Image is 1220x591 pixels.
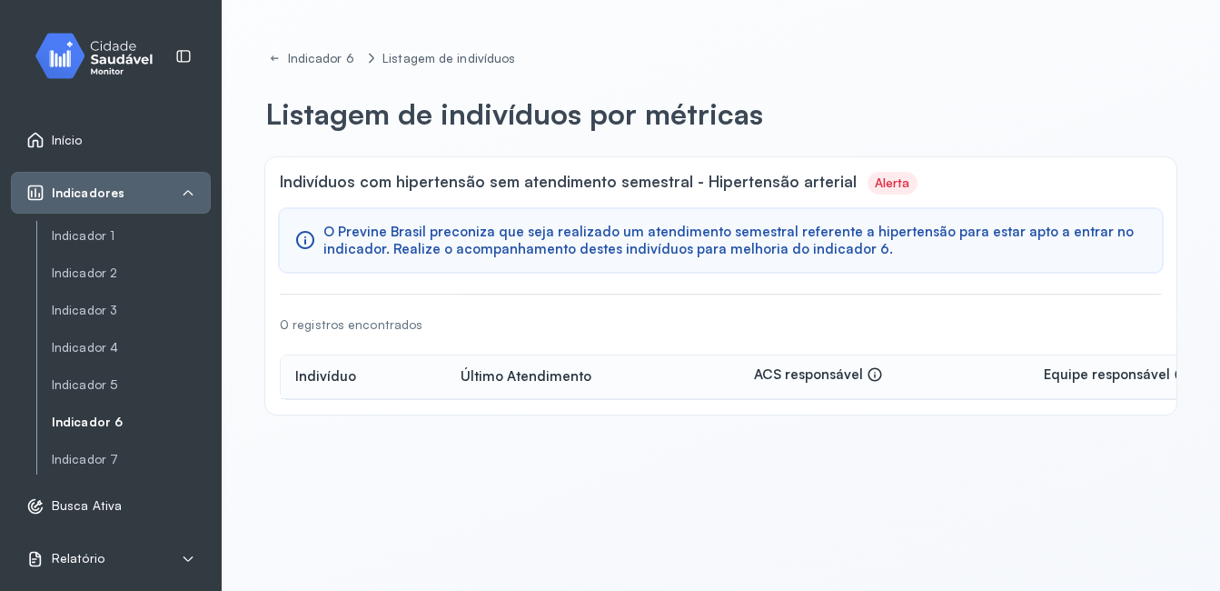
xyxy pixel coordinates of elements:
[280,172,857,195] span: Indivíduos com hipertensão sem atendimento semestral - Hipertensão arterial
[52,225,211,247] a: Indicador 1
[288,51,358,66] div: Indicador 6
[265,47,361,70] a: Indicador 6
[52,377,211,393] a: Indicador 5
[754,366,883,387] div: ACS responsável
[52,303,211,318] a: Indicador 3
[52,498,122,514] span: Busca Ativa
[265,95,763,132] p: Listagem de indivíduos por métricas
[379,47,519,70] a: Listagem de indivíduos
[382,51,515,66] div: Listagem de indivíduos
[52,336,211,359] a: Indicador 4
[52,299,211,322] a: Indicador 3
[26,131,195,149] a: Início
[52,415,211,430] a: Indicador 6
[52,185,124,201] span: Indicadores
[323,224,1147,258] span: O Previne Brasil preconiza que seja realizado um atendimento semestral referente a hipertensão pa...
[1044,366,1190,387] div: Equipe responsável
[875,175,910,191] div: Alerta
[52,374,211,396] a: Indicador 5
[52,551,104,566] span: Relatório
[52,448,211,471] a: Indicador 7
[461,368,591,386] div: Último Atendimento
[26,497,195,516] a: Busca Ativa
[52,133,83,148] span: Início
[19,29,183,83] img: monitor.svg
[52,262,211,285] a: Indicador 2
[52,340,211,356] a: Indicador 4
[280,317,422,333] div: 0 registros encontrados
[295,368,356,386] div: Indivíduo
[52,265,211,281] a: Indicador 2
[52,452,211,467] a: Indicador 7
[52,228,211,244] a: Indicador 1
[52,411,211,434] a: Indicador 6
